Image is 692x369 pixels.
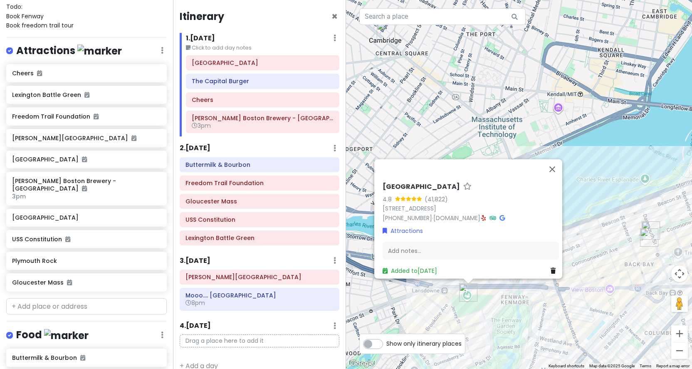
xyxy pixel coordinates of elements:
[186,34,215,43] h6: 1 . [DATE]
[12,235,161,243] h6: USS Constitution
[656,364,690,368] a: Report a map error
[67,280,72,285] i: Added to itinerary
[383,194,395,203] div: 4.8
[77,45,122,57] img: marker
[331,10,338,23] span: Close itinerary
[12,257,161,265] h6: Plymouth Rock
[192,96,334,104] h6: Cheers
[671,342,688,359] button: Zoom out
[642,221,660,240] div: Buttermilk & Bourbon
[499,215,505,220] i: Google Maps
[185,216,334,223] h6: USS Constitution
[383,182,460,191] h6: [GEOGRAPHIC_DATA]
[383,226,423,235] a: Attractions
[383,242,559,260] div: Add notes...
[386,339,462,348] span: Show only itinerary places
[12,279,161,286] h6: Gloucester Mass
[185,273,334,281] h6: Gillette Stadium
[131,135,136,141] i: Added to itinerary
[185,161,334,168] h6: Buttermilk & Bourbon
[433,213,480,222] a: [DOMAIN_NAME]
[180,322,211,330] h6: 4 . [DATE]
[12,214,161,221] h6: [GEOGRAPHIC_DATA]
[12,91,161,99] h6: Lexington Battle Green
[192,59,334,67] h6: Fenway Park
[383,204,436,213] a: [STREET_ADDRESS]
[12,69,161,77] h6: Cheers
[82,156,87,162] i: Added to itinerary
[180,334,339,347] p: Drag a place here to add it
[180,144,210,153] h6: 2 . [DATE]
[44,329,89,342] img: marker
[12,354,161,362] h6: Buttermilk & Bourbon
[551,266,559,275] a: Delete place
[463,182,472,191] a: Star place
[6,298,167,315] input: + Add place or address
[84,92,89,98] i: Added to itinerary
[12,192,26,201] span: 3pm
[12,156,161,163] h6: [GEOGRAPHIC_DATA]
[185,292,334,299] h6: Mooo.... Seaport
[542,159,562,179] button: Close
[192,114,334,122] h6: Samuel Adams Boston Brewery - Jamaica Plain
[425,194,448,203] div: (41,822)
[185,299,205,307] span: 8pm
[12,113,161,120] h6: Freedom Trail Foundation
[180,257,210,265] h6: 3 . [DATE]
[186,44,339,52] small: Click to add day notes
[180,10,224,23] h4: Itinerary
[192,121,211,130] span: 3pm
[185,234,334,242] h6: Lexington Battle Green
[192,77,334,85] h6: The Capital Burger
[383,213,432,222] a: [PHONE_NUMBER]
[16,44,122,58] h4: Attractions
[671,325,688,342] button: Zoom in
[12,134,161,142] h6: [PERSON_NAME][GEOGRAPHIC_DATA]
[671,265,688,282] button: Map camera controls
[640,364,651,368] a: Terms (opens in new tab)
[82,186,87,191] i: Added to itinerary
[65,236,70,242] i: Added to itinerary
[331,12,338,22] button: Close
[348,358,376,369] a: Open this area in Google Maps (opens a new window)
[640,228,658,247] div: The Capital Burger
[12,177,161,192] h6: [PERSON_NAME] Boston Brewery - [GEOGRAPHIC_DATA]
[359,8,526,25] input: Search a place
[489,215,496,220] i: Tripadvisor
[348,358,376,369] img: Google
[94,114,99,119] i: Added to itinerary
[16,328,89,342] h4: Food
[6,2,74,30] span: Todo: Book Fenway Book freedom trail tour
[383,266,437,275] a: Added to[DATE]
[549,363,584,369] button: Keyboard shortcuts
[459,283,477,302] div: Fenway Park
[377,22,395,40] div: Cambridge
[37,70,42,76] i: Added to itinerary
[383,182,559,223] div: · ·
[185,179,334,187] h6: Freedom Trail Foundation
[185,198,334,205] h6: Gloucester Mass
[671,295,688,312] button: Drag Pegman onto the map to open Street View
[589,364,635,368] span: Map data ©2025 Google
[80,355,85,361] i: Added to itinerary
